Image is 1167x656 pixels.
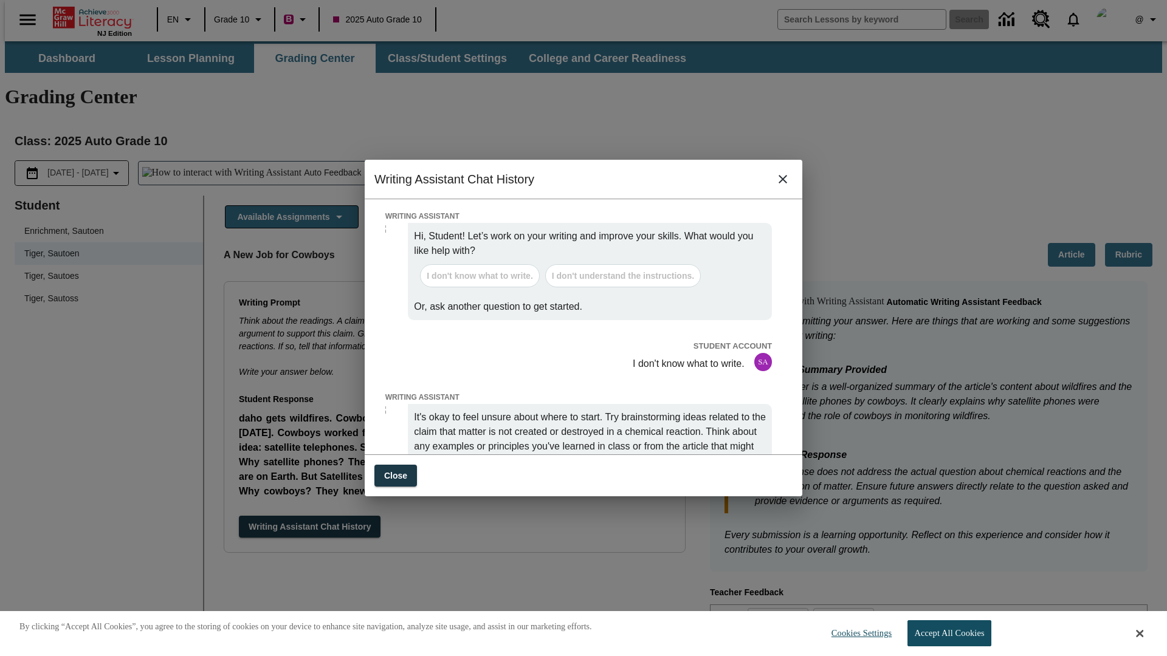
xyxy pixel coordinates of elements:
[907,620,991,646] button: Accept All Cookies
[754,353,773,371] div: SA
[376,223,412,240] img: Writing Assistant icon
[374,465,417,487] button: Close
[365,160,802,199] h2: Writing Assistant Chat History
[19,621,592,633] p: By clicking “Accept All Cookies”, you agree to the storing of cookies on your device to enhance s...
[414,229,766,258] p: Hi, Student! Let’s work on your writing and improve your skills. What would you like help with?
[821,621,897,646] button: Cookies Settings
[376,404,412,421] img: Writing Assistant icon
[385,340,773,353] p: STUDENT ACCOUNT
[414,258,707,294] div: Default questions for Users
[773,169,793,189] button: close
[414,410,766,497] p: It's okay to feel unsure about where to start. Try brainstorming ideas related to the claim that ...
[1136,628,1143,639] button: Close
[633,357,745,371] p: I don't know what to write.
[5,10,177,21] body: Type your response here.
[385,210,773,223] p: WRITING ASSISTANT
[385,391,773,404] p: WRITING ASSISTANT
[414,299,766,314] p: Or, ask another question to get started.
